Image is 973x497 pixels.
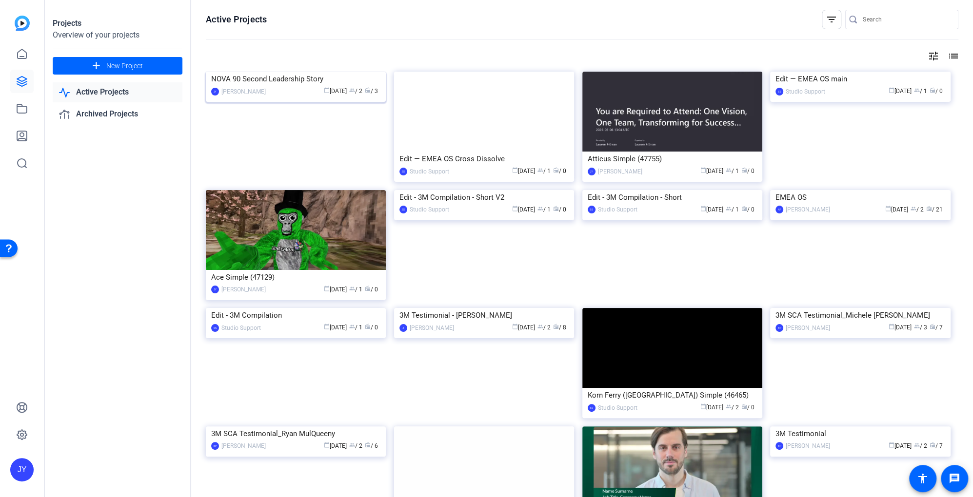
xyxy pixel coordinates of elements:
[775,308,945,323] div: 3M SCA Testimonial_Michele [PERSON_NAME]
[786,441,830,451] div: [PERSON_NAME]
[399,308,569,323] div: 3M Testimonial - [PERSON_NAME]
[365,87,371,93] span: radio
[553,324,566,331] span: / 8
[914,88,927,95] span: / 1
[553,206,559,211] span: radio
[924,448,961,485] iframe: Drift Widget Chat Controller
[930,442,935,448] span: radio
[726,167,732,173] span: group
[914,324,927,331] span: / 3
[786,323,830,333] div: [PERSON_NAME]
[324,286,330,291] span: calendar_today
[889,324,894,329] span: calendar_today
[775,442,783,450] div: BP
[741,206,755,213] span: / 0
[53,104,182,124] a: Archived Projects
[221,285,266,294] div: [PERSON_NAME]
[399,206,407,213] div: SS
[349,324,362,331] span: / 1
[512,167,518,173] span: calendar_today
[863,14,951,25] input: Search
[775,190,945,205] div: EMEA OS
[53,82,182,102] a: Active Projects
[537,324,551,331] span: / 2
[741,404,755,411] span: / 0
[553,206,566,213] span: / 0
[553,167,559,173] span: radio
[211,88,219,96] div: JY
[90,60,102,72] mat-icon: add
[365,324,371,329] span: radio
[700,404,723,411] span: [DATE]
[726,206,732,211] span: group
[947,50,958,62] mat-icon: list
[211,270,380,285] div: Ace Simple (47129)
[410,323,454,333] div: [PERSON_NAME]
[324,324,330,329] span: calendar_today
[926,206,943,213] span: / 21
[928,50,939,62] mat-icon: tune
[889,324,912,331] span: [DATE]
[365,442,378,449] span: / 6
[741,403,747,409] span: radio
[741,167,747,173] span: radio
[588,404,596,412] div: SS
[700,403,706,409] span: calendar_today
[537,324,543,329] span: group
[775,72,945,86] div: Edit — EMEA OS main
[324,88,347,95] span: [DATE]
[399,324,407,332] div: J
[324,286,347,293] span: [DATE]
[726,206,739,213] span: / 1
[885,206,908,213] span: [DATE]
[911,206,916,211] span: group
[512,324,518,329] span: calendar_today
[349,88,362,95] span: / 2
[786,205,830,214] div: [PERSON_NAME]
[930,87,935,93] span: radio
[726,168,739,174] span: / 1
[930,324,943,331] span: / 7
[786,87,825,96] div: Studio Support
[775,426,945,441] div: 3M Testimonial
[15,16,30,31] img: blue-gradient.svg
[588,152,757,166] div: Atticus Simple (47755)
[889,88,912,95] span: [DATE]
[349,286,362,293] span: / 1
[588,388,757,402] div: Korn Ferry ([GEOGRAPHIC_DATA]) Simple (46465)
[700,168,723,174] span: [DATE]
[537,167,543,173] span: group
[598,167,642,176] div: [PERSON_NAME]
[221,323,261,333] div: Studio Support
[914,324,920,329] span: group
[365,286,378,293] span: / 0
[537,206,551,213] span: / 1
[512,206,518,211] span: calendar_today
[700,167,706,173] span: calendar_today
[324,442,330,448] span: calendar_today
[889,442,894,448] span: calendar_today
[324,324,347,331] span: [DATE]
[914,87,920,93] span: group
[512,168,535,174] span: [DATE]
[885,206,891,211] span: calendar_today
[930,324,935,329] span: radio
[324,442,347,449] span: [DATE]
[537,206,543,211] span: group
[726,403,732,409] span: group
[211,308,380,323] div: Edit - 3M Compilation
[349,442,355,448] span: group
[399,168,407,175] div: SS
[537,168,551,174] span: / 1
[588,190,757,205] div: Edit - 3M Compilation - Short
[775,324,783,332] div: BP
[775,206,783,213] div: AF
[930,442,943,449] span: / 7
[349,87,355,93] span: group
[410,205,449,214] div: Studio Support
[914,442,920,448] span: group
[700,206,706,211] span: calendar_today
[399,190,569,205] div: Edit - 3M Compilation - Short V2
[349,286,355,291] span: group
[700,206,723,213] span: [DATE]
